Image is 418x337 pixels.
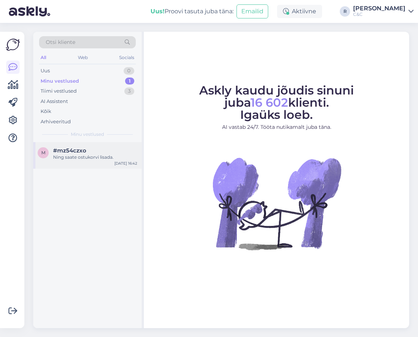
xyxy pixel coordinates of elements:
[151,7,234,16] div: Proovi tasuta juba täna:
[124,67,134,75] div: 0
[114,161,137,166] div: [DATE] 16:42
[41,108,51,115] div: Kõik
[340,6,350,17] div: R
[353,6,405,11] div: [PERSON_NAME]
[41,78,79,85] div: Minu vestlused
[41,98,68,105] div: AI Assistent
[210,137,343,270] img: No Chat active
[41,150,45,155] span: m
[151,123,403,131] p: AI vastab 24/7. Tööta nutikamalt juba täna.
[41,118,71,125] div: Arhiveeritud
[118,53,136,62] div: Socials
[46,38,75,46] span: Otsi kliente
[41,87,77,95] div: Tiimi vestlused
[199,83,354,122] span: Askly kaudu jõudis sinuni juba klienti. Igaüks loeb.
[6,38,20,52] img: Askly Logo
[236,4,268,18] button: Emailid
[353,6,414,17] a: [PERSON_NAME]C&C
[124,87,134,95] div: 3
[71,131,104,138] span: Minu vestlused
[353,11,405,17] div: C&C
[39,53,48,62] div: All
[277,5,322,18] div: Aktiivne
[125,78,134,85] div: 1
[41,67,50,75] div: Uus
[251,95,288,110] span: 16 602
[53,154,137,161] div: Ning saate ostukorvi lisada.
[151,8,165,15] b: Uus!
[76,53,89,62] div: Web
[53,147,86,154] span: #mz54czxo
